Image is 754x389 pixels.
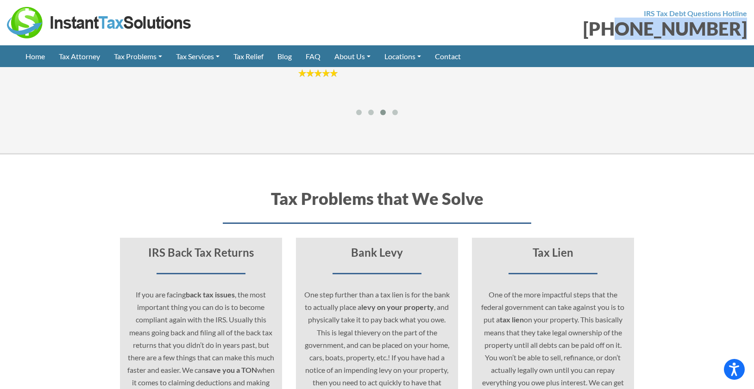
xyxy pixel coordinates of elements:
[226,45,270,67] a: Tax Relief
[327,45,377,67] a: About Us
[169,45,226,67] a: Tax Services
[384,19,747,38] div: [PHONE_NUMBER]
[377,45,428,67] a: Locations
[303,245,451,274] a: Bank Levy
[19,45,52,67] a: Home
[428,45,468,67] a: Contact
[120,187,634,224] h2: Tax Problems that We Solve
[361,303,434,311] strong: levy on your property
[299,45,327,67] a: FAQ
[7,17,192,26] a: Instant Tax Solutions Logo
[206,365,257,374] strong: save you a TON
[186,290,235,299] strong: back tax issues
[298,68,338,78] img: Stars
[644,9,747,18] strong: IRS Tax Debt Questions Hotline
[7,7,192,38] img: Instant Tax Solutions Logo
[52,45,107,67] a: Tax Attorney
[107,45,169,67] a: Tax Problems
[479,245,627,274] a: Tax Lien
[270,45,299,67] a: Blog
[127,245,275,274] a: IRS Back Tax Returns
[500,315,524,324] strong: tax lien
